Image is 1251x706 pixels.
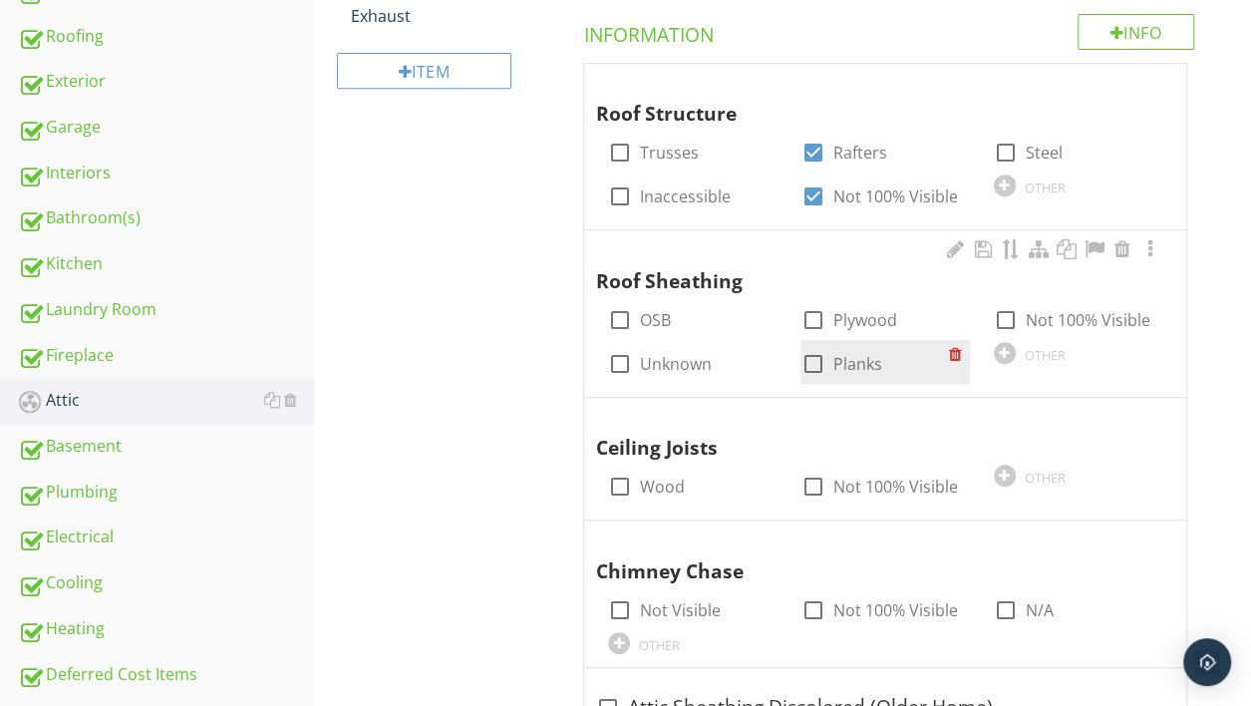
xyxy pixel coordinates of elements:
div: Chimney Chase [596,529,1145,586]
div: OTHER [639,637,680,653]
label: Not Visible [640,600,721,620]
label: Not 100% Visible [1026,310,1150,330]
label: Not 100% Visible [832,186,957,206]
div: Heating [18,616,313,642]
label: Planks [832,354,881,374]
div: Electrical [18,525,313,550]
div: Kitchen [18,251,313,277]
div: Info [1078,14,1195,50]
div: Roof Structure [596,72,1145,130]
div: Roof Sheathing [596,238,1145,296]
label: Plywood [832,310,896,330]
div: Ceiling Joists [596,406,1145,464]
div: Fireplace [18,343,313,369]
div: Exterior [18,69,313,95]
label: Trusses [640,143,699,163]
div: Roofing [18,24,313,50]
div: Item [337,53,511,89]
div: OTHER [1025,179,1066,195]
div: Open Intercom Messenger [1183,638,1231,686]
label: N/A [1026,600,1054,620]
div: OTHER [1025,347,1066,363]
div: Plumbing [18,480,313,506]
label: Inaccessible [640,186,731,206]
label: Not 100% Visible [832,477,957,497]
div: Garage [18,115,313,141]
div: Laundry Room [18,297,313,323]
div: Cooling [18,570,313,596]
div: OTHER [1025,470,1066,486]
label: Steel [1026,143,1063,163]
div: Basement [18,434,313,460]
label: Unknown [640,354,712,374]
div: Attic [18,388,313,414]
label: Wood [640,477,685,497]
label: Rafters [832,143,886,163]
div: Bathroom(s) [18,205,313,231]
div: Interiors [18,161,313,186]
h4: Information [584,14,1194,48]
label: OSB [640,310,671,330]
label: Not 100% Visible [832,600,957,620]
div: Deferred Cost Items [18,662,313,688]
